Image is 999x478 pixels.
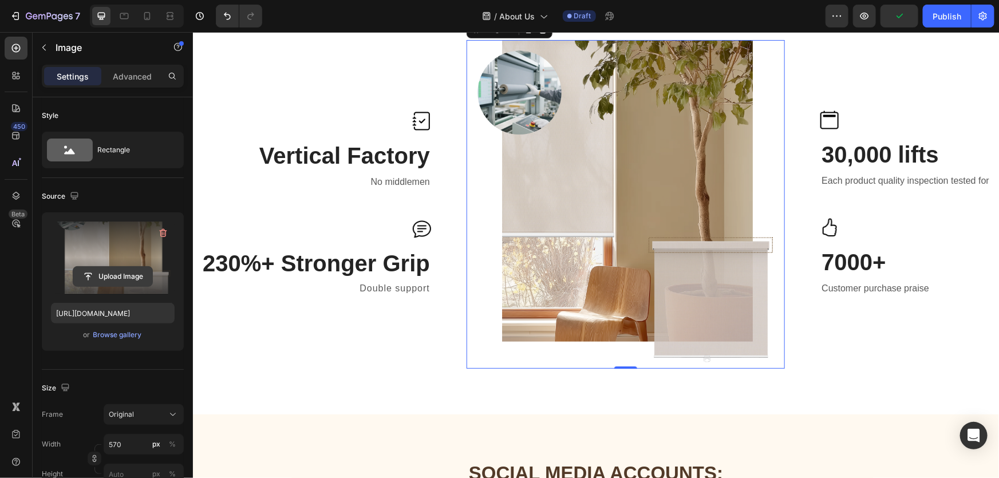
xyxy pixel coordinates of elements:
iframe: Design area [193,32,999,478]
div: Source [42,189,81,204]
input: https://example.com/image.jpg [51,303,175,323]
div: Browse gallery [93,330,142,340]
span: Original [109,409,134,420]
div: % [169,439,176,449]
button: Browse gallery [93,329,143,341]
p: Advanced [113,70,152,82]
div: Undo/Redo [216,5,262,27]
button: 7 [5,5,85,27]
p: Customer purchase praise [629,248,796,265]
h3: 30,000 lifts [627,106,797,139]
button: Publish [923,5,971,27]
div: Style [42,110,58,121]
button: Original [104,404,184,425]
button: px [165,437,179,451]
div: Rectangle [97,137,167,163]
p: 7 [75,9,80,23]
div: Beta [9,210,27,219]
button: % [149,437,163,451]
input: px% [104,434,184,455]
p: Settings [57,70,89,82]
div: Size [42,381,72,396]
span: About Us [500,10,535,22]
div: 450 [11,122,27,131]
button: Upload Image [73,266,153,287]
span: or [84,328,90,342]
h3: 7000+ [627,214,797,246]
span: / [495,10,497,22]
p: Each product quality inspection tested for [629,141,796,157]
span: Draft [574,11,591,21]
label: Frame [42,409,63,420]
div: px [152,439,160,449]
div: Publish [933,10,961,22]
p: Image [56,41,153,54]
div: Open Intercom Messenger [960,422,988,449]
label: Width [42,439,61,449]
h2: Social media accounts: [9,428,797,455]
